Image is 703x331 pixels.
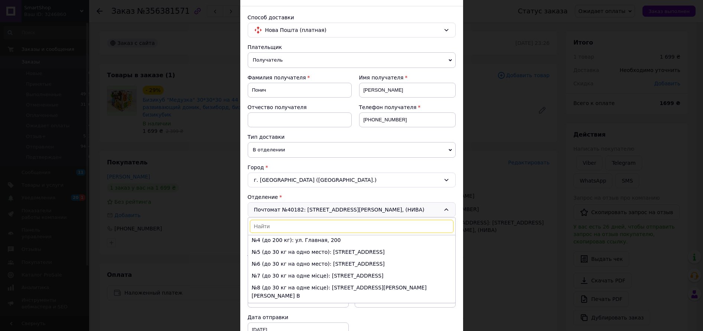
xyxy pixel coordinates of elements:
[248,14,456,21] div: Способ доставки
[248,173,456,187] div: г. [GEOGRAPHIC_DATA] ([GEOGRAPHIC_DATA].)
[248,282,455,302] li: №8 (до 30 кг на одне місце): [STREET_ADDRESS][PERSON_NAME][PERSON_NAME] В
[248,164,456,171] div: Город
[359,104,417,110] span: Телефон получателя
[248,75,306,81] span: Фамилия получателя
[248,52,456,68] span: Получатель
[248,246,455,258] li: №5 (до 30 кг на одно место): [STREET_ADDRESS]
[248,202,456,217] div: Почтомат №40182: [STREET_ADDRESS][PERSON_NAME], (НИВА)
[359,112,456,127] input: +380
[248,270,455,282] li: №7 (до 30 кг на одне місце): [STREET_ADDRESS]
[248,193,456,201] div: Отделение
[265,26,440,34] span: Нова Пошта (платная)
[248,314,349,321] div: Дата отправки
[248,302,455,314] li: №9: [STREET_ADDRESS][PERSON_NAME] (рынок "Добробут")
[248,142,456,158] span: В отделении
[359,75,404,81] span: Имя получателя
[248,234,455,246] li: №4 (до 200 кг): ул. Главная, 200
[250,220,453,233] input: Найти
[248,44,282,50] span: Плательщик
[248,104,307,110] span: Отчество получателя
[248,134,285,140] span: Тип доставки
[248,258,455,270] li: №6 (до 30 кг на одно место): [STREET_ADDRESS]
